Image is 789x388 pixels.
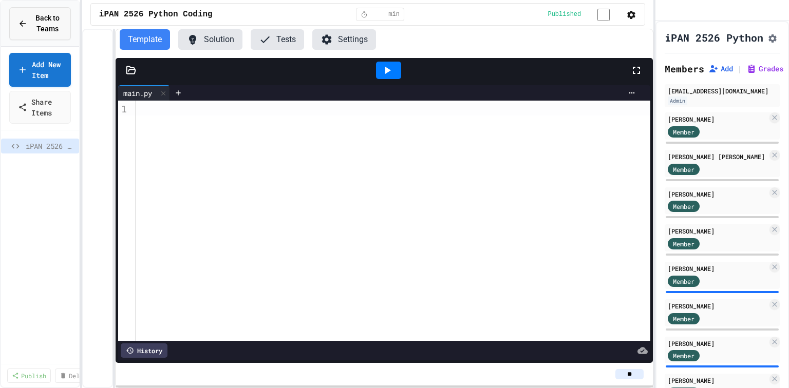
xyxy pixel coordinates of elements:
button: Assignment Settings [767,31,778,44]
span: iPAN 2526 Python Coding [99,8,213,21]
a: Add New Item [9,53,71,87]
button: Back to Teams [9,7,71,40]
div: History [121,343,167,358]
span: Member [673,277,694,286]
div: [PERSON_NAME] [668,339,767,348]
span: Member [673,202,694,211]
button: Tests [251,29,304,50]
h1: iPAN 2526 Python [665,30,763,45]
div: main.py [118,85,170,101]
input: publish toggle [585,9,622,21]
h2: Members [665,62,704,76]
div: [PERSON_NAME] [668,264,767,273]
div: main.py [118,88,157,99]
a: Publish [7,368,51,383]
span: | [737,63,742,75]
span: Member [673,351,694,360]
button: Add [708,64,733,74]
div: Content is published and visible to students [548,8,622,21]
div: [PERSON_NAME] [668,226,767,236]
span: iPAN 2526 Python Coding [26,141,75,151]
span: min [388,10,400,18]
span: Back to Teams [33,13,62,34]
span: Member [673,314,694,323]
span: Member [673,127,694,137]
div: [PERSON_NAME] [668,301,767,311]
a: Delete [55,368,95,383]
button: Template [120,29,170,50]
span: Member [673,165,694,174]
div: [EMAIL_ADDRESS][DOMAIN_NAME] [668,86,777,95]
span: Published [548,10,581,18]
button: Solution [178,29,242,50]
div: [PERSON_NAME] [668,114,767,124]
div: 1 [118,103,128,115]
button: Grades [746,64,783,74]
div: [PERSON_NAME] [668,189,767,199]
button: Settings [312,29,376,50]
a: Share Items [9,91,71,124]
div: Admin [668,96,687,105]
span: Member [673,239,694,248]
div: [PERSON_NAME] [668,376,767,385]
div: [PERSON_NAME] [PERSON_NAME] [668,152,767,161]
